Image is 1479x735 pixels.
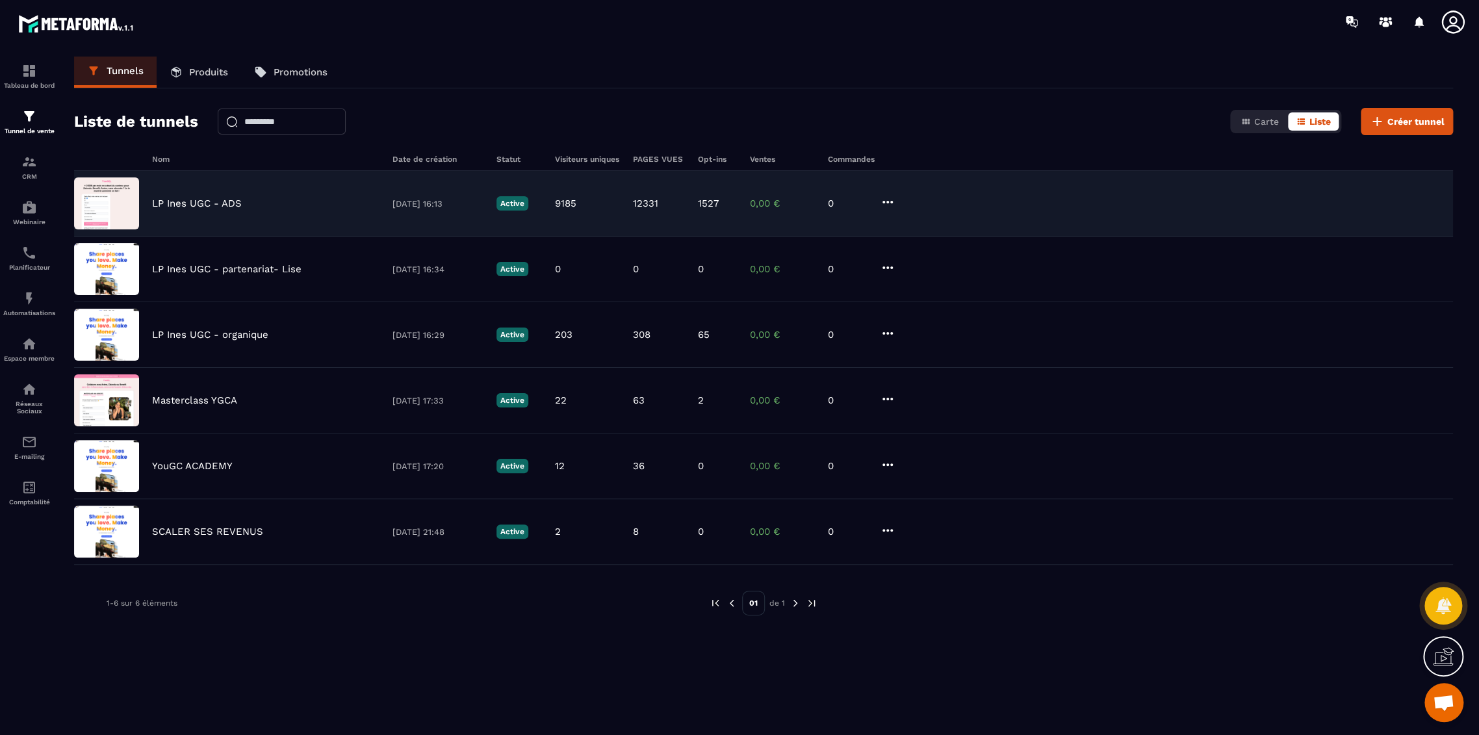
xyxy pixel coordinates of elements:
[392,396,483,406] p: [DATE] 17:33
[496,459,528,473] p: Active
[392,461,483,471] p: [DATE] 17:20
[152,329,268,341] p: LP Ines UGC - organique
[698,155,737,164] h6: Opt-ins
[3,400,55,415] p: Réseaux Sociaux
[633,460,645,472] p: 36
[769,598,785,608] p: de 1
[750,263,815,275] p: 0,00 €
[189,66,228,78] p: Produits
[750,460,815,472] p: 0,00 €
[496,196,528,211] p: Active
[392,199,483,209] p: [DATE] 16:13
[828,198,867,209] p: 0
[555,460,565,472] p: 12
[3,53,55,99] a: formationformationTableau de bord
[1233,112,1287,131] button: Carte
[3,99,55,144] a: formationformationTunnel de vente
[1254,116,1279,127] span: Carte
[74,506,139,558] img: image
[633,526,639,537] p: 8
[750,155,815,164] h6: Ventes
[3,144,55,190] a: formationformationCRM
[1424,683,1463,722] a: Mở cuộc trò chuyện
[633,394,645,406] p: 63
[496,155,542,164] h6: Statut
[74,177,139,229] img: image
[157,57,241,88] a: Produits
[3,326,55,372] a: automationsautomationsEspace membre
[74,309,139,361] img: image
[3,424,55,470] a: emailemailE-mailing
[107,599,177,608] p: 1-6 sur 6 éléments
[742,591,765,615] p: 01
[21,290,37,306] img: automations
[392,527,483,537] p: [DATE] 21:48
[750,394,815,406] p: 0,00 €
[555,198,576,209] p: 9185
[152,526,263,537] p: SCALER SES REVENUS
[828,329,867,341] p: 0
[74,440,139,492] img: image
[698,198,719,209] p: 1527
[21,200,37,215] img: automations
[555,526,561,537] p: 2
[3,235,55,281] a: schedulerschedulerPlanificateur
[274,66,328,78] p: Promotions
[698,394,704,406] p: 2
[828,263,867,275] p: 0
[392,264,483,274] p: [DATE] 16:34
[3,470,55,515] a: accountantaccountantComptabilité
[496,524,528,539] p: Active
[3,218,55,226] p: Webinaire
[392,330,483,340] p: [DATE] 16:29
[3,372,55,424] a: social-networksocial-networkRéseaux Sociaux
[555,394,567,406] p: 22
[555,263,561,275] p: 0
[1361,108,1453,135] button: Créer tunnel
[1387,115,1445,128] span: Créer tunnel
[152,155,379,164] h6: Nom
[555,155,620,164] h6: Visiteurs uniques
[698,460,704,472] p: 0
[698,263,704,275] p: 0
[392,155,483,164] h6: Date de création
[828,394,867,406] p: 0
[3,82,55,89] p: Tableau de bord
[152,394,237,406] p: Masterclass YGCA
[18,12,135,35] img: logo
[21,109,37,124] img: formation
[21,381,37,397] img: social-network
[21,336,37,352] img: automations
[750,329,815,341] p: 0,00 €
[152,460,233,472] p: YouGC ACADEMY
[74,57,157,88] a: Tunnels
[3,190,55,235] a: automationsautomationsWebinaire
[633,263,639,275] p: 0
[828,155,875,164] h6: Commandes
[3,127,55,135] p: Tunnel de vente
[3,498,55,506] p: Comptabilité
[107,65,144,77] p: Tunnels
[710,597,721,609] img: prev
[152,198,242,209] p: LP Ines UGC - ADS
[21,480,37,495] img: accountant
[3,309,55,316] p: Automatisations
[633,155,685,164] h6: PAGES VUES
[726,597,738,609] img: prev
[3,281,55,326] a: automationsautomationsAutomatisations
[698,329,710,341] p: 65
[828,460,867,472] p: 0
[74,109,198,135] h2: Liste de tunnels
[496,393,528,407] p: Active
[496,328,528,342] p: Active
[21,154,37,170] img: formation
[555,329,572,341] p: 203
[3,355,55,362] p: Espace membre
[3,264,55,271] p: Planificateur
[790,597,801,609] img: next
[3,453,55,460] p: E-mailing
[241,57,341,88] a: Promotions
[1309,116,1331,127] span: Liste
[1288,112,1339,131] button: Liste
[698,526,704,537] p: 0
